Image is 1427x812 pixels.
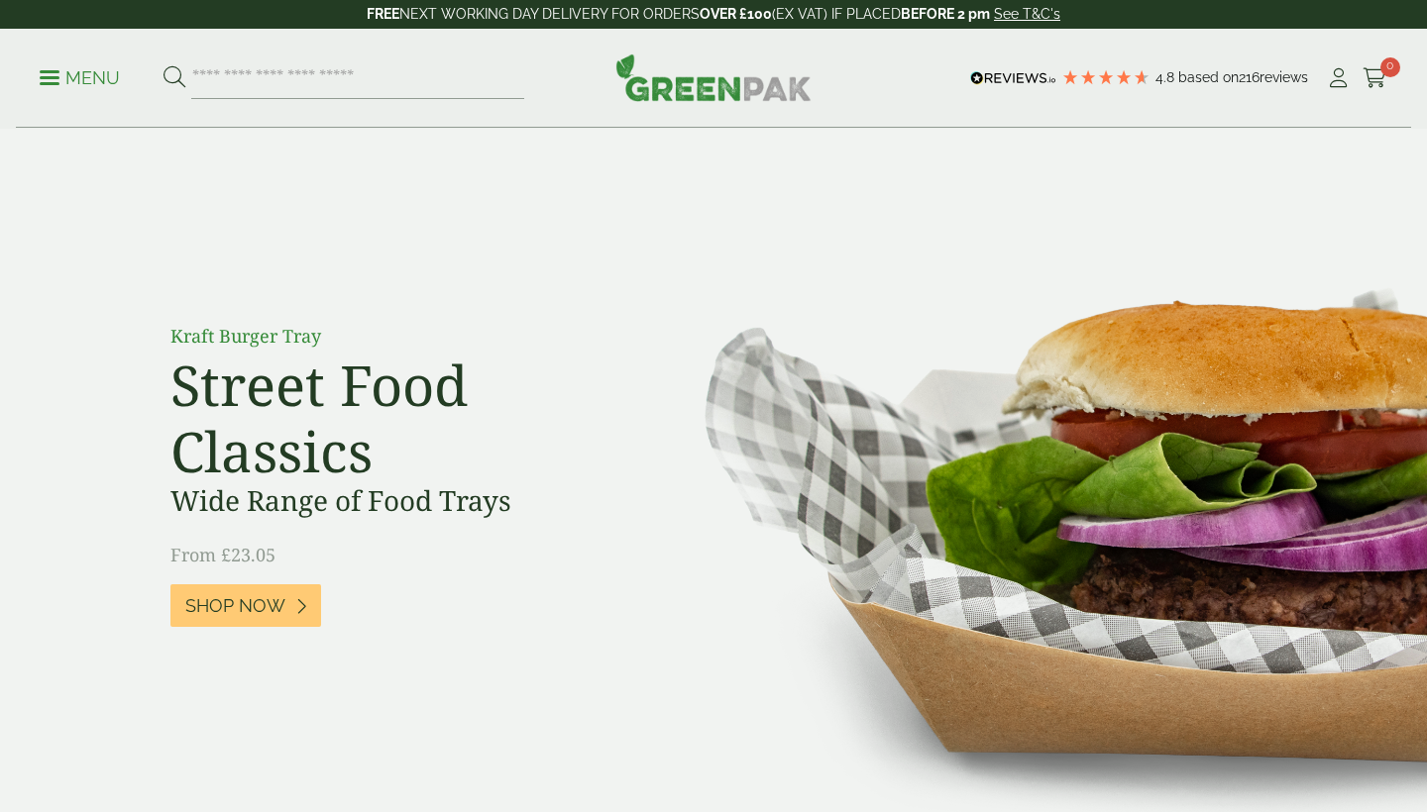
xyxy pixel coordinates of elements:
div: 4.79 Stars [1061,68,1151,86]
img: GreenPak Supplies [615,53,812,101]
i: Cart [1363,68,1387,88]
i: My Account [1326,68,1351,88]
strong: BEFORE 2 pm [901,6,990,22]
h3: Wide Range of Food Trays [170,484,616,518]
a: Shop Now [170,584,321,627]
strong: OVER £100 [700,6,772,22]
a: See T&C's [994,6,1060,22]
p: Menu [40,66,120,90]
span: 4.8 [1155,69,1178,85]
p: Kraft Burger Tray [170,323,616,350]
h2: Street Food Classics [170,352,616,484]
strong: FREE [367,6,399,22]
span: reviews [1260,69,1308,85]
span: Shop Now [185,595,285,617]
span: 0 [1380,57,1400,77]
span: Based on [1178,69,1239,85]
img: REVIEWS.io [970,71,1056,85]
span: 216 [1239,69,1260,85]
span: From £23.05 [170,543,275,566]
a: Menu [40,66,120,86]
a: 0 [1363,63,1387,93]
